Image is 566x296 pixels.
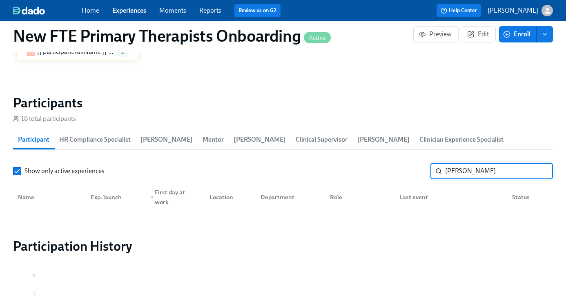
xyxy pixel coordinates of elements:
button: Edit [462,26,496,42]
a: Review us on G2 [238,7,276,15]
div: Status [506,189,551,205]
div: Status [509,192,551,202]
span: Clinical Supervisor [296,134,348,145]
span: Edit [469,30,489,38]
div: Name [15,192,84,202]
div: Exp. launch [84,189,143,205]
div: Role [327,192,393,202]
a: Reports [199,7,221,14]
span: Active [304,35,331,41]
span: Clinician Experience Specialist [419,134,504,145]
div: Location [203,189,254,205]
span: Mentor [203,134,224,145]
img: dado [13,7,45,15]
span: Preview [420,30,452,38]
a: Home [82,7,99,14]
tspan: 4 [33,272,36,278]
button: Preview [413,26,459,42]
a: Experiences [112,7,146,14]
div: Department [254,189,323,205]
p: [PERSON_NAME] [488,6,538,15]
div: Department [257,192,323,202]
button: enroll [537,26,553,42]
a: Moments [159,7,186,14]
div: Location [206,192,254,202]
h1: New FTE Primary Therapists Onboarding [13,26,331,46]
div: Last event [393,189,506,205]
div: ▼First day at work [143,189,203,205]
div: Exp. launch [87,192,143,202]
button: Review us on G2 [234,4,281,17]
span: [PERSON_NAME] [234,134,286,145]
button: [PERSON_NAME] [488,5,553,16]
span: Show only active experiences [25,167,105,176]
input: Search by name [445,163,553,179]
div: First day at work [147,187,203,207]
span: Participant [18,134,49,145]
span: Enroll [505,30,530,38]
span: Help Center [441,7,477,15]
a: dado [13,7,82,15]
span: [PERSON_NAME] [357,134,410,145]
span: HR Compliance Specialist [59,134,131,145]
div: 18 total participants [13,114,76,123]
button: Enroll [499,26,537,42]
h2: Participants [13,95,553,111]
span: ▼ [150,196,154,200]
div: Name [15,189,84,205]
button: Help Center [437,4,481,17]
div: Last event [396,192,506,202]
div: Role [323,189,393,205]
h2: Participation History [13,238,553,254]
span: [PERSON_NAME] [140,134,193,145]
